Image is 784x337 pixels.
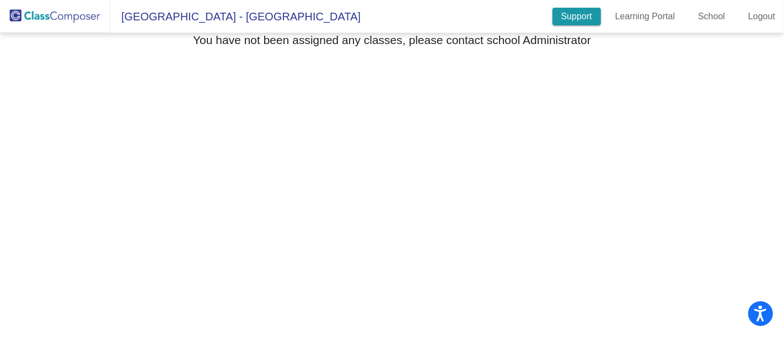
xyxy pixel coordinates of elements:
[110,8,361,25] span: [GEOGRAPHIC_DATA] - [GEOGRAPHIC_DATA]
[739,8,784,25] a: Logout
[689,8,734,25] a: School
[193,33,591,47] h3: You have not been assigned any classes, please contact school Administrator
[606,8,684,25] a: Learning Portal
[552,8,601,25] a: Support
